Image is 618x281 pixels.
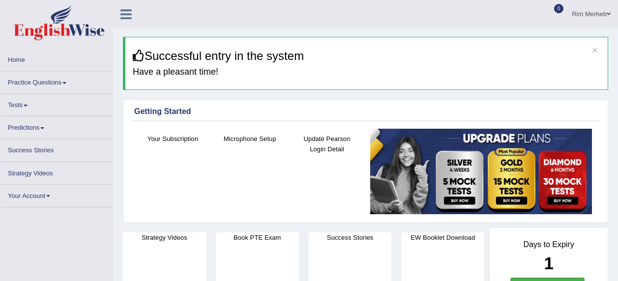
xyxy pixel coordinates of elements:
[123,232,206,243] h4: Strategy Videos
[133,67,600,77] h4: Have a pleasant time!
[294,134,361,154] h4: Update Pearson Login Detail
[500,240,597,249] h4: Days to Expiry
[216,232,299,243] h4: Book PTE Exam
[401,232,484,243] h4: EW Booklet Download
[0,116,113,136] a: Predictions
[0,185,113,204] a: Your Account
[216,134,284,144] h4: Microphone Setup
[134,106,597,117] div: Getting Started
[592,45,598,55] button: ×
[0,49,113,68] a: Home
[133,50,600,62] h3: Successful entry in the system
[309,232,392,243] h4: Success Stories
[554,4,564,13] span: 0
[370,129,592,214] img: small5.jpg
[0,94,113,113] a: Tests
[544,253,553,273] b: 1
[0,139,113,158] a: Success Stories
[0,162,113,181] a: Strategy Videos
[139,134,206,144] h4: Your Subscription
[0,71,113,90] a: Practice Questions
